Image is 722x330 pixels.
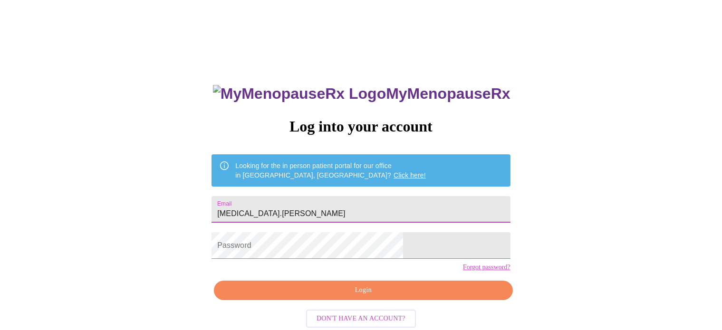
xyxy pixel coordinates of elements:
div: Looking for the in person patient portal for our office in [GEOGRAPHIC_DATA], [GEOGRAPHIC_DATA]? [235,157,426,184]
a: Don't have an account? [304,313,418,321]
img: MyMenopauseRx Logo [213,85,386,103]
h3: Log into your account [212,118,510,135]
button: Don't have an account? [306,310,416,328]
span: Login [225,284,501,296]
button: Login [214,281,512,300]
span: Don't have an account? [317,313,405,325]
a: Forgot password? [463,264,510,271]
h3: MyMenopauseRx [213,85,510,103]
a: Click here! [394,171,426,179]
